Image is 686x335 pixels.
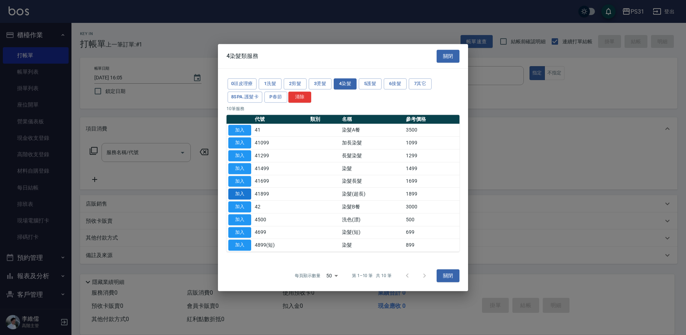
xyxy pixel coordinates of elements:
[308,115,340,124] th: 類別
[228,188,251,199] button: 加入
[340,175,404,188] td: 染髮長髮
[228,78,257,89] button: 0頭皮理療
[409,78,432,89] button: 7其它
[253,124,308,137] td: 41
[288,92,311,103] button: 清除
[404,226,459,239] td: 699
[404,149,459,162] td: 1299
[334,78,357,89] button: 4染髮
[253,201,308,213] td: 42
[253,115,308,124] th: 代號
[228,176,251,187] button: 加入
[340,137,404,149] td: 加長染髮
[284,78,307,89] button: 2剪髮
[404,162,459,175] td: 1499
[228,214,251,225] button: 加入
[253,239,308,252] td: 4899(短)
[253,149,308,162] td: 41299
[228,125,251,136] button: 加入
[309,78,332,89] button: 3燙髮
[340,213,404,226] td: 洗色(漂)
[253,226,308,239] td: 4699
[253,213,308,226] td: 4500
[437,269,459,282] button: 關閉
[404,201,459,213] td: 3000
[253,137,308,149] td: 41099
[228,227,251,238] button: 加入
[384,78,407,89] button: 6接髮
[404,115,459,124] th: 參考價格
[340,124,404,137] td: 染髮A餐
[228,92,262,103] button: 8SPA.護髮卡
[340,162,404,175] td: 染髮
[340,226,404,239] td: 染髮(短)
[228,163,251,174] button: 加入
[253,162,308,175] td: 41499
[340,188,404,201] td: 染髮(超長)
[228,201,251,212] button: 加入
[295,272,320,279] p: 每頁顯示數量
[228,150,251,161] button: 加入
[404,188,459,201] td: 1899
[253,175,308,188] td: 41699
[359,78,382,89] button: 5護髮
[340,239,404,252] td: 染髮
[340,201,404,213] td: 染髮B餐
[264,92,287,103] button: P春節
[253,188,308,201] td: 41899
[404,213,459,226] td: 500
[228,240,251,251] button: 加入
[437,50,459,63] button: 關閉
[228,137,251,148] button: 加入
[340,115,404,124] th: 名稱
[323,266,340,285] div: 50
[340,149,404,162] td: 長髮染髮
[352,272,392,279] p: 第 1–10 筆 共 10 筆
[404,124,459,137] td: 3500
[404,137,459,149] td: 1099
[227,53,258,60] span: 4染髮類服務
[227,105,459,112] p: 10 筆服務
[259,78,282,89] button: 1洗髮
[404,239,459,252] td: 899
[404,175,459,188] td: 1699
